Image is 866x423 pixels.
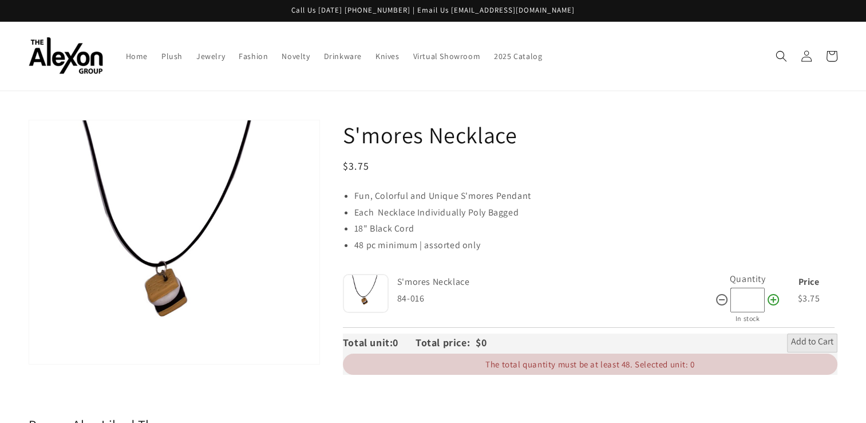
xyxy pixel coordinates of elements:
span: $0 [476,336,487,349]
span: Add to Cart [791,336,833,350]
div: In stock [715,312,780,325]
li: 48 pc minimum | assorted only [354,237,837,254]
li: Fun, Colorful and Unique S'mores Pendant [354,188,837,205]
span: $3.75 [797,292,820,304]
button: Add to Cart [787,334,837,352]
a: Drinkware [317,44,369,68]
div: Total unit: Total price: [343,334,476,352]
span: Jewelry [196,51,225,61]
summary: Search [769,44,794,69]
span: Home [126,51,148,61]
div: Price [783,274,835,291]
a: 2025 Catalog [487,44,549,68]
li: Each Necklace Individually Poly Bagged [354,205,837,221]
span: 0 [393,336,416,349]
li: 18" Black Cord [354,221,837,237]
a: Fashion [232,44,275,68]
a: Knives [369,44,406,68]
span: Novelty [282,51,310,61]
span: Drinkware [324,51,362,61]
span: Virtual Showroom [413,51,481,61]
div: S'mores Necklace [397,274,712,291]
span: $3.75 [343,159,370,173]
span: Knives [375,51,400,61]
h1: S'mores Necklace [343,120,837,150]
img: Default Title [343,274,389,313]
div: 84-016 [397,291,715,307]
img: The Alexon Group [29,37,103,75]
label: Quantity [730,273,766,285]
span: Plush [161,51,183,61]
span: 2025 Catalog [494,51,542,61]
div: The total quantity must be at least 48. Selected unit: 0 [343,354,837,375]
a: Home [119,44,155,68]
span: Fashion [239,51,268,61]
a: Plush [155,44,189,68]
a: Novelty [275,44,317,68]
a: Virtual Showroom [406,44,488,68]
a: Jewelry [189,44,232,68]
